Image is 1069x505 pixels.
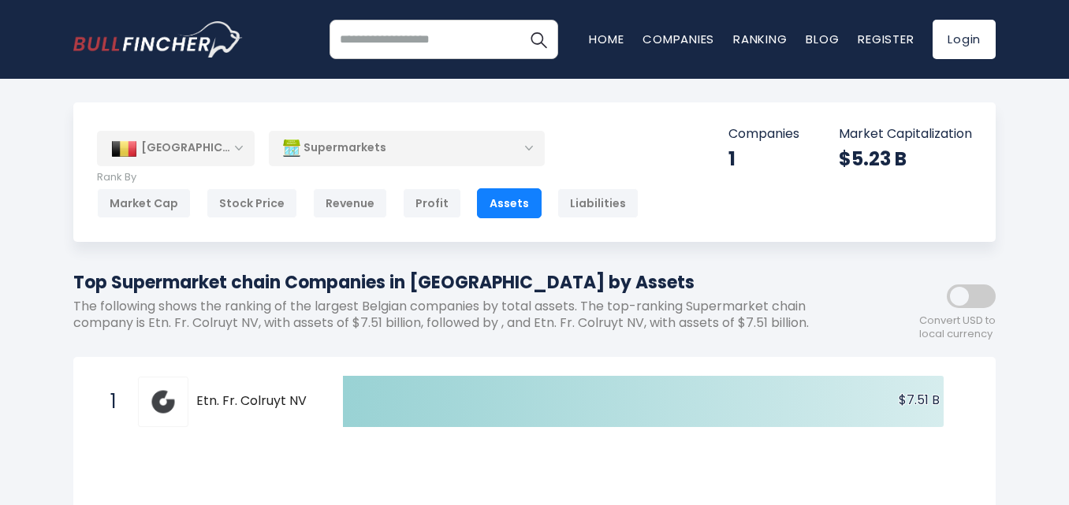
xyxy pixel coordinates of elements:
[933,20,996,59] a: Login
[839,126,972,143] p: Market Capitalization
[403,188,461,218] div: Profit
[140,379,186,425] img: Etn. Fr. Colruyt NV
[97,131,255,165] div: [GEOGRAPHIC_DATA]
[73,21,243,58] img: bullfincher logo
[733,31,787,47] a: Ranking
[589,31,624,47] a: Home
[519,20,558,59] button: Search
[858,31,914,47] a: Register
[102,388,118,415] span: 1
[839,147,972,171] div: $5.23 B
[73,299,854,332] p: The following shows the ranking of the largest Belgian companies by total assets. The top-ranking...
[73,21,243,58] a: Go to homepage
[97,188,191,218] div: Market Cap
[728,126,799,143] p: Companies
[313,188,387,218] div: Revenue
[919,314,996,341] span: Convert USD to local currency
[806,31,839,47] a: Blog
[73,269,854,295] h1: Top Supermarket chain Companies in [GEOGRAPHIC_DATA] by Assets
[196,393,315,410] span: Etn. Fr. Colruyt NV
[477,188,542,218] div: Assets
[557,188,639,218] div: Liabilities
[643,31,714,47] a: Companies
[207,188,297,218] div: Stock Price
[97,171,639,184] p: Rank By
[269,130,545,166] div: Supermarkets
[899,391,940,409] text: $7.51 B
[728,147,799,171] div: 1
